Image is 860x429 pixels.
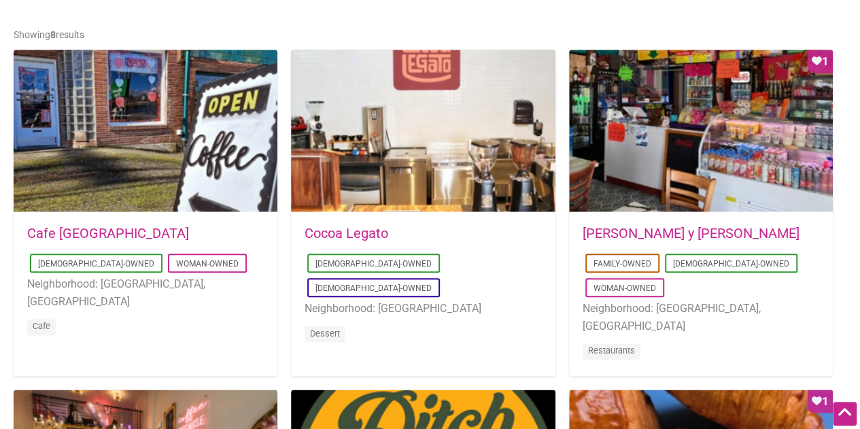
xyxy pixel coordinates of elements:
a: [PERSON_NAME] y [PERSON_NAME] [583,225,799,241]
a: [DEMOGRAPHIC_DATA]-Owned [315,284,432,293]
li: Neighborhood: [GEOGRAPHIC_DATA], [GEOGRAPHIC_DATA] [27,275,264,310]
a: Woman-Owned [176,259,239,269]
li: Neighborhood: [GEOGRAPHIC_DATA] [305,300,541,318]
a: [DEMOGRAPHIC_DATA]-Owned [673,259,789,269]
li: Neighborhood: [GEOGRAPHIC_DATA], [GEOGRAPHIC_DATA] [583,300,819,334]
span: Showing results [14,29,84,40]
a: [DEMOGRAPHIC_DATA]-Owned [38,259,154,269]
a: Cafe [33,321,50,331]
b: 8 [50,29,56,40]
a: Family-Owned [594,259,651,269]
a: Dessert [310,328,340,339]
a: Cafe [GEOGRAPHIC_DATA] [27,225,189,241]
a: Woman-Owned [594,284,656,293]
a: Restaurants [588,345,635,356]
div: Scroll Back to Top [833,402,857,426]
a: [DEMOGRAPHIC_DATA]-Owned [315,259,432,269]
a: Cocoa Legato [305,225,388,241]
